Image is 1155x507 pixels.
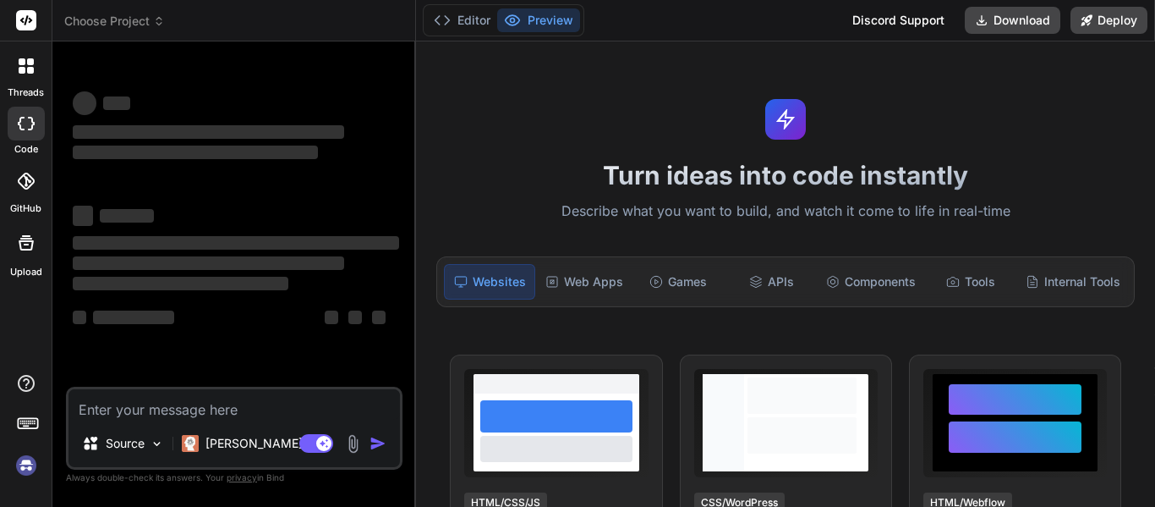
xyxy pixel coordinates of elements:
[73,277,288,290] span: ‌
[1019,264,1127,300] div: Internal Tools
[325,311,338,324] span: ‌
[106,435,145,452] p: Source
[427,8,497,32] button: Editor
[842,7,955,34] div: Discord Support
[539,264,630,300] div: Web Apps
[100,209,154,223] span: ‌
[10,265,42,279] label: Upload
[965,7,1060,34] button: Download
[343,434,363,454] img: attachment
[150,437,164,451] img: Pick Models
[205,435,331,452] p: [PERSON_NAME] 4 S..
[369,435,386,452] img: icon
[348,311,362,324] span: ‌
[73,206,93,226] span: ‌
[73,256,344,270] span: ‌
[64,13,165,30] span: Choose Project
[66,470,402,486] p: Always double-check its answers. Your in Bind
[426,160,1145,190] h1: Turn ideas into code instantly
[426,201,1145,223] p: Describe what you want to build, and watch it come to life in real-time
[372,311,386,324] span: ‌
[182,435,199,452] img: Claude 4 Sonnet
[8,85,44,100] label: threads
[497,8,580,32] button: Preview
[73,236,399,250] span: ‌
[633,264,723,300] div: Games
[1070,7,1147,34] button: Deploy
[73,91,96,115] span: ‌
[926,264,1015,300] div: Tools
[73,146,318,159] span: ‌
[93,311,174,324] span: ‌
[103,96,130,110] span: ‌
[10,201,41,216] label: GitHub
[444,264,535,300] div: Websites
[73,125,344,139] span: ‌
[227,472,257,482] span: privacy
[819,264,922,300] div: Components
[14,142,38,157] label: code
[726,264,816,300] div: APIs
[12,451,41,480] img: signin
[73,311,86,324] span: ‌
